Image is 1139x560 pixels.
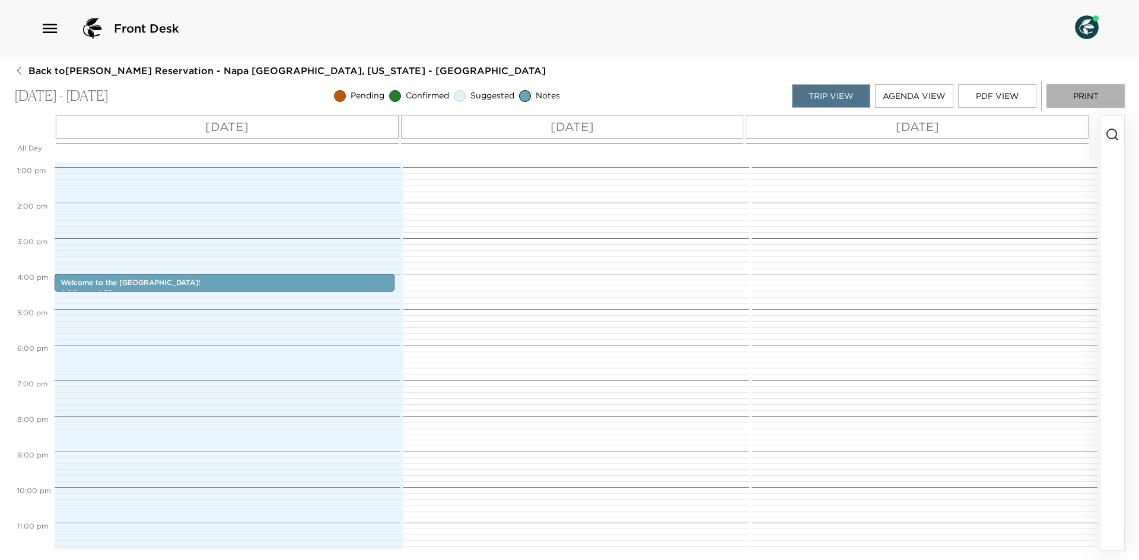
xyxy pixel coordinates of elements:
[56,115,399,139] button: [DATE]
[14,237,50,246] span: 3:00 PM
[205,118,249,136] p: [DATE]
[17,143,52,153] p: All Day
[61,278,389,288] p: Welcome to the [GEOGRAPHIC_DATA]!
[14,521,51,530] span: 11:00 PM
[14,201,50,210] span: 2:00 PM
[14,450,51,459] span: 9:00 PM
[14,273,51,281] span: 4:00 PM
[406,90,449,102] span: Confirmed
[14,415,51,424] span: 8:00 PM
[114,20,179,37] span: Front Desk
[14,88,109,105] p: [DATE] - [DATE]
[896,118,939,136] p: [DATE]
[14,344,51,353] span: 6:00 PM
[470,90,514,102] span: Suggested
[401,115,744,139] button: [DATE]
[61,288,389,298] p: 4:00pm - 4:30pm
[875,84,953,108] button: Agenda View
[551,118,594,136] p: [DATE]
[14,486,54,495] span: 10:00 PM
[78,14,107,43] img: logo
[351,90,384,102] span: Pending
[958,84,1036,108] button: PDF View
[1075,15,1099,39] img: User
[14,308,50,317] span: 5:00 PM
[14,379,50,388] span: 7:00 PM
[792,84,870,108] button: Trip View
[55,274,394,292] div: Welcome to the [GEOGRAPHIC_DATA]!4:00pm - 4:30pm
[746,115,1089,139] button: [DATE]
[28,64,546,77] span: Back to [PERSON_NAME] Reservation - Napa [GEOGRAPHIC_DATA], [US_STATE] - [GEOGRAPHIC_DATA]
[14,166,49,175] span: 1:00 PM
[14,64,546,77] button: Back to[PERSON_NAME] Reservation - Napa [GEOGRAPHIC_DATA], [US_STATE] - [GEOGRAPHIC_DATA]
[536,90,560,102] span: Notes
[1046,84,1125,108] button: Print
